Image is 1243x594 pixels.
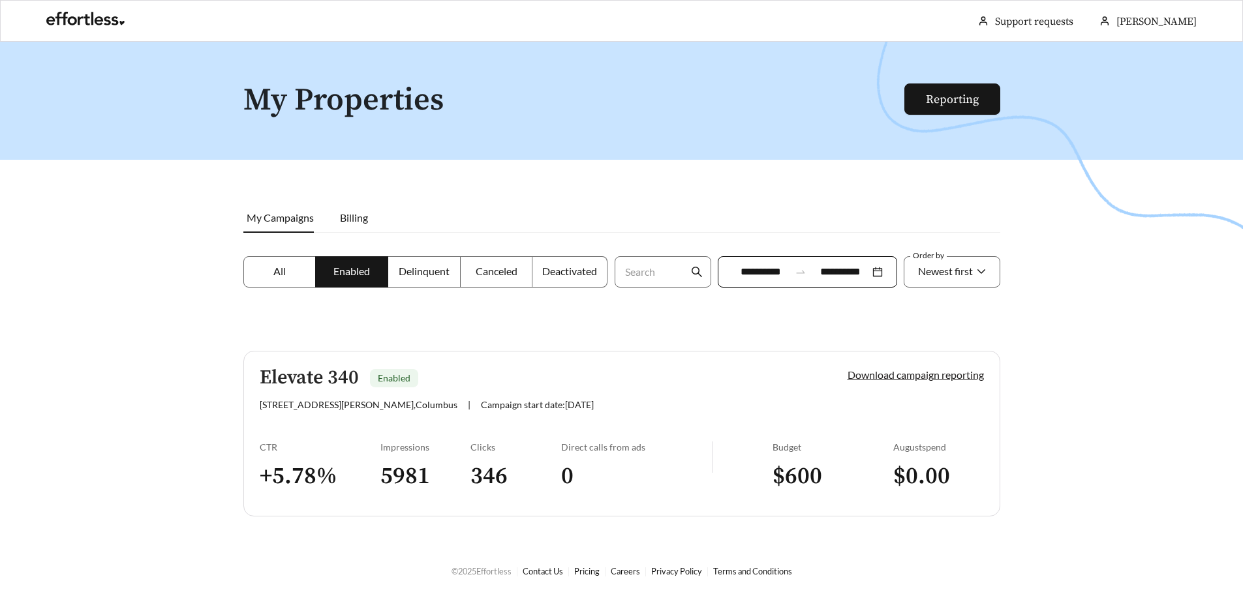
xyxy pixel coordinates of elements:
[893,462,984,491] h3: $ 0.00
[470,441,561,453] div: Clicks
[691,266,703,278] span: search
[995,15,1073,28] a: Support requests
[468,399,470,410] span: |
[848,368,984,381] a: Download campaign reporting
[795,266,806,278] span: swap-right
[795,266,806,278] span: to
[904,83,1000,115] button: Reporting
[260,399,457,410] span: [STREET_ADDRESS][PERSON_NAME] , Columbus
[918,265,973,277] span: Newest first
[561,462,712,491] h3: 0
[481,399,594,410] span: Campaign start date: [DATE]
[273,265,286,277] span: All
[243,83,906,118] h1: My Properties
[380,462,471,491] h3: 5981
[773,441,893,453] div: Budget
[247,211,314,224] span: My Campaigns
[470,462,561,491] h3: 346
[926,92,979,107] a: Reporting
[399,265,450,277] span: Delinquent
[773,462,893,491] h3: $ 600
[260,462,380,491] h3: + 5.78 %
[561,441,712,453] div: Direct calls from ads
[260,367,359,389] h5: Elevate 340
[1116,15,1197,28] span: [PERSON_NAME]
[712,441,713,473] img: line
[380,441,471,453] div: Impressions
[476,265,517,277] span: Canceled
[340,211,368,224] span: Billing
[260,441,380,453] div: CTR
[893,441,984,453] div: August spend
[243,351,1000,516] a: Elevate 340Enabled[STREET_ADDRESS][PERSON_NAME],Columbus|Campaign start date:[DATE]Download campa...
[333,265,370,277] span: Enabled
[542,265,597,277] span: Deactivated
[378,372,410,383] span: Enabled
